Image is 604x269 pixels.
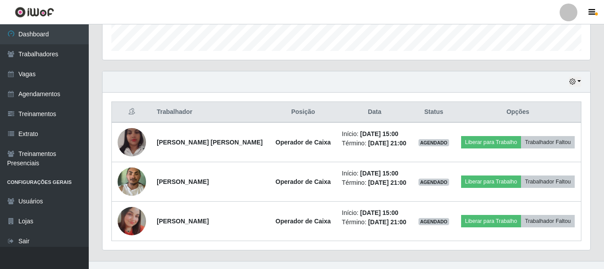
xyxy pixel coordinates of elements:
button: Liberar para Trabalho [461,136,521,148]
th: Data [336,102,413,123]
li: Início: [342,129,407,139]
time: [DATE] 21:00 [368,218,406,226]
strong: Operador de Caixa [276,178,331,185]
li: Término: [342,178,407,187]
li: Término: [342,218,407,227]
strong: Operador de Caixa [276,139,331,146]
strong: [PERSON_NAME] [157,178,209,185]
time: [DATE] 15:00 [360,130,399,137]
img: 1679715378616.jpeg [118,117,146,168]
strong: [PERSON_NAME] [157,218,209,225]
span: AGENDADO [418,218,450,225]
strong: Operador de Caixa [276,218,331,225]
img: 1749572349295.jpeg [118,207,146,235]
span: AGENDADO [418,179,450,186]
time: [DATE] 21:00 [368,179,406,186]
img: 1737051124467.jpeg [118,163,146,200]
span: AGENDADO [418,139,450,146]
th: Trabalhador [151,102,269,123]
time: [DATE] 21:00 [368,140,406,147]
button: Trabalhador Faltou [521,215,575,227]
button: Liberar para Trabalho [461,215,521,227]
strong: [PERSON_NAME] [PERSON_NAME] [157,139,263,146]
button: Liberar para Trabalho [461,175,521,188]
button: Trabalhador Faltou [521,175,575,188]
img: CoreUI Logo [15,7,54,18]
li: Início: [342,169,407,178]
th: Opções [455,102,581,123]
li: Início: [342,208,407,218]
time: [DATE] 15:00 [360,209,399,216]
th: Posição [270,102,337,123]
th: Status [413,102,455,123]
button: Trabalhador Faltou [521,136,575,148]
li: Término: [342,139,407,148]
time: [DATE] 15:00 [360,170,399,177]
